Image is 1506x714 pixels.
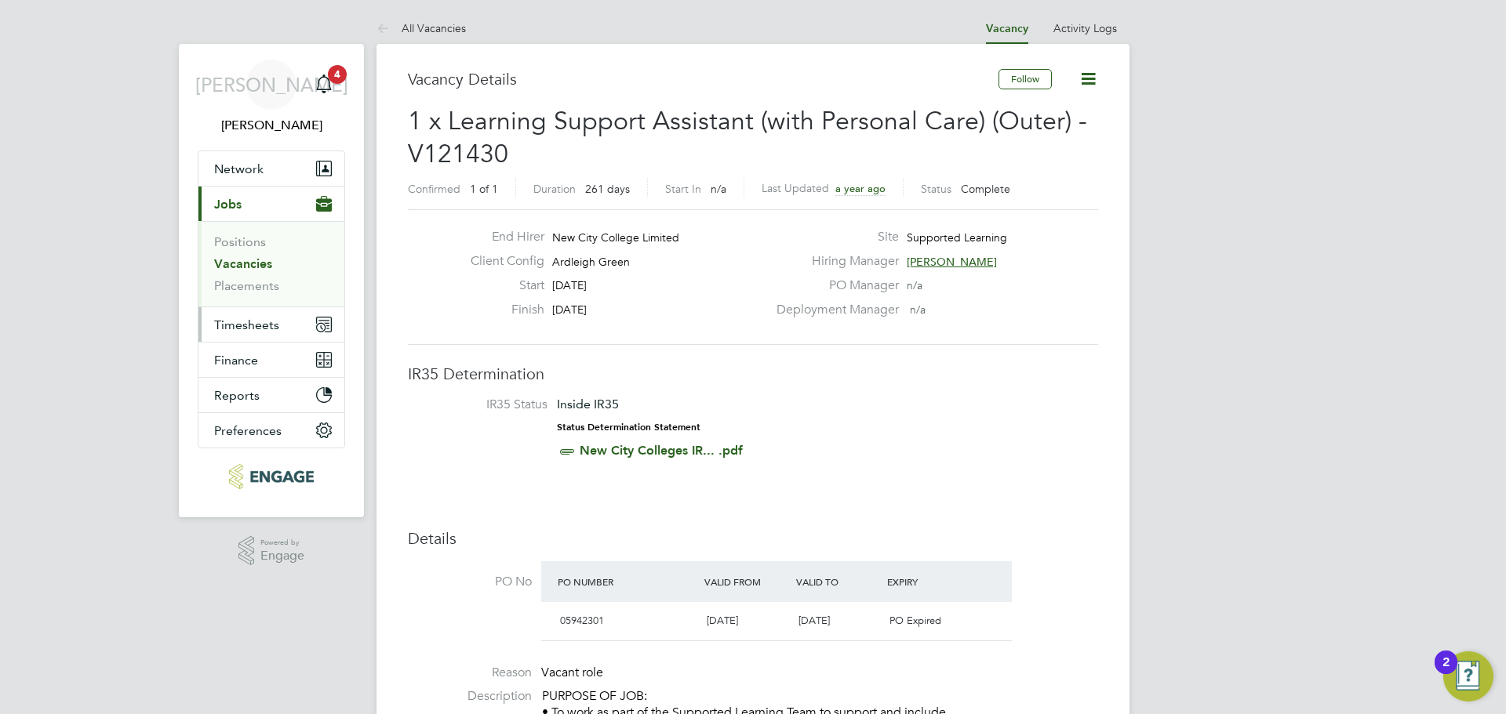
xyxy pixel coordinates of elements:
[198,116,345,135] span: Jerin Aktar
[198,151,344,186] button: Network
[376,21,466,35] a: All Vacancies
[458,253,544,270] label: Client Config
[552,278,587,292] span: [DATE]
[541,665,603,680] span: Vacant role
[767,229,899,245] label: Site
[798,614,830,627] span: [DATE]
[195,74,348,95] span: [PERSON_NAME]
[408,106,1087,169] span: 1 x Learning Support Assistant (with Personal Care) (Outer) - V121430
[408,574,532,590] label: PO No
[999,69,1052,89] button: Follow
[907,230,1007,245] span: Supported Learning
[198,60,345,135] a: [PERSON_NAME][PERSON_NAME]
[557,422,700,433] strong: Status Determination Statement
[1443,651,1493,701] button: Open Resource Center, 2 new notifications
[179,44,364,517] nav: Main navigation
[198,378,344,412] button: Reports
[198,221,344,306] div: Jobs
[408,182,460,196] label: Confirmed
[961,182,1010,196] span: Complete
[229,464,313,489] img: morganhunt-logo-retina.png
[308,60,340,110] a: 4
[533,182,576,196] label: Duration
[585,182,630,196] span: 261 days
[408,665,532,681] label: Reason
[424,397,547,413] label: IR35 Status
[711,182,726,196] span: n/a
[986,22,1028,35] a: Vacancy
[1442,662,1450,683] div: 2
[214,234,266,249] a: Positions
[214,423,282,438] span: Preferences
[1053,21,1117,35] a: Activity Logs
[767,253,899,270] label: Hiring Manager
[198,413,344,448] button: Preferences
[580,443,743,458] a: New City Colleges IR... .pdf
[921,182,951,196] label: Status
[198,307,344,342] button: Timesheets
[835,182,886,195] span: a year ago
[883,567,975,596] div: Expiry
[458,229,544,245] label: End Hirer
[408,364,1098,384] h3: IR35 Determination
[907,278,922,292] span: n/a
[552,255,630,269] span: Ardleigh Green
[665,182,701,196] label: Start In
[198,187,344,221] button: Jobs
[907,255,997,269] span: [PERSON_NAME]
[214,256,272,271] a: Vacancies
[214,197,242,212] span: Jobs
[214,317,279,332] span: Timesheets
[470,182,498,196] span: 1 of 1
[889,614,941,627] span: PO Expired
[328,65,347,84] span: 4
[408,528,1098,549] h3: Details
[552,303,587,317] span: [DATE]
[408,688,532,705] label: Description
[260,549,304,563] span: Engage
[560,614,604,627] span: 05942301
[214,353,258,368] span: Finance
[767,277,899,294] label: PO Manager
[458,302,544,318] label: Finish
[557,397,619,411] span: Inside IR35
[238,536,305,566] a: Powered byEngage
[792,567,884,596] div: Valid To
[458,277,544,294] label: Start
[214,161,264,176] span: Network
[198,464,345,489] a: Go to home page
[910,303,926,317] span: n/a
[214,278,279,293] a: Placements
[700,567,792,596] div: Valid From
[198,343,344,377] button: Finance
[554,567,700,596] div: PO Number
[214,388,260,403] span: Reports
[260,536,304,549] span: Powered by
[408,69,999,89] h3: Vacancy Details
[707,614,738,627] span: [DATE]
[552,230,679,245] span: New City College Limited
[767,302,899,318] label: Deployment Manager
[762,181,829,195] label: Last Updated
